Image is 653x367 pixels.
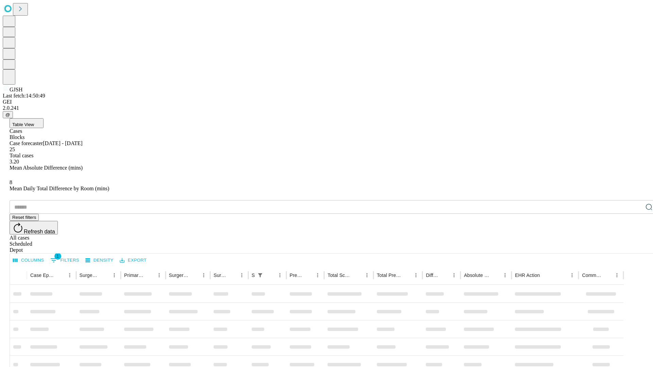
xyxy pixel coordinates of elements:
button: Sort [145,270,154,280]
div: Total Scheduled Duration [328,273,352,278]
span: Case forecaster [10,140,43,146]
span: @ [5,112,10,117]
button: Menu [567,270,577,280]
span: 25 [10,146,15,152]
button: Sort [266,270,275,280]
div: Scheduled In Room Duration [252,273,255,278]
span: Total cases [10,153,33,158]
div: Surgery Date [214,273,227,278]
button: Menu [313,270,322,280]
span: Mean Absolute Difference (mins) [10,165,83,171]
div: Predicted In Room Duration [290,273,303,278]
div: Surgeon Name [80,273,99,278]
button: Sort [100,270,110,280]
button: Sort [603,270,612,280]
span: Last fetch: 14:50:49 [3,93,45,99]
button: Menu [449,270,459,280]
span: 1 [54,253,61,260]
button: Sort [55,270,65,280]
div: Comments [582,273,602,278]
span: 8 [10,179,12,185]
button: Table View [10,118,44,128]
div: 1 active filter [255,270,265,280]
button: Sort [353,270,362,280]
span: Refresh data [24,229,55,234]
button: Menu [110,270,119,280]
span: 3.20 [10,159,19,164]
button: @ [3,111,13,118]
button: Menu [362,270,372,280]
button: Select columns [11,255,46,266]
button: Sort [303,270,313,280]
button: Refresh data [10,221,58,234]
button: Density [84,255,115,266]
button: Menu [237,270,247,280]
div: GEI [3,99,650,105]
button: Show filters [255,270,265,280]
span: [DATE] - [DATE] [43,140,82,146]
span: Table View [12,122,34,127]
div: Absolute Difference [464,273,490,278]
button: Menu [500,270,510,280]
button: Menu [154,270,164,280]
button: Reset filters [10,214,39,221]
button: Menu [275,270,285,280]
div: EHR Action [515,273,540,278]
span: Reset filters [12,215,36,220]
button: Sort [189,270,199,280]
div: Difference [426,273,439,278]
button: Sort [440,270,449,280]
button: Sort [491,270,500,280]
div: Surgery Name [169,273,189,278]
button: Menu [411,270,421,280]
button: Menu [65,270,74,280]
div: Total Predicted Duration [377,273,401,278]
button: Show filters [49,255,81,266]
div: Case Epic Id [30,273,55,278]
span: Mean Daily Total Difference by Room (mins) [10,186,109,191]
button: Sort [228,270,237,280]
span: GJSH [10,87,22,92]
button: Menu [199,270,208,280]
div: Primary Service [124,273,144,278]
button: Menu [612,270,622,280]
button: Sort [540,270,550,280]
button: Export [118,255,148,266]
div: 2.0.241 [3,105,650,111]
button: Sort [402,270,411,280]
